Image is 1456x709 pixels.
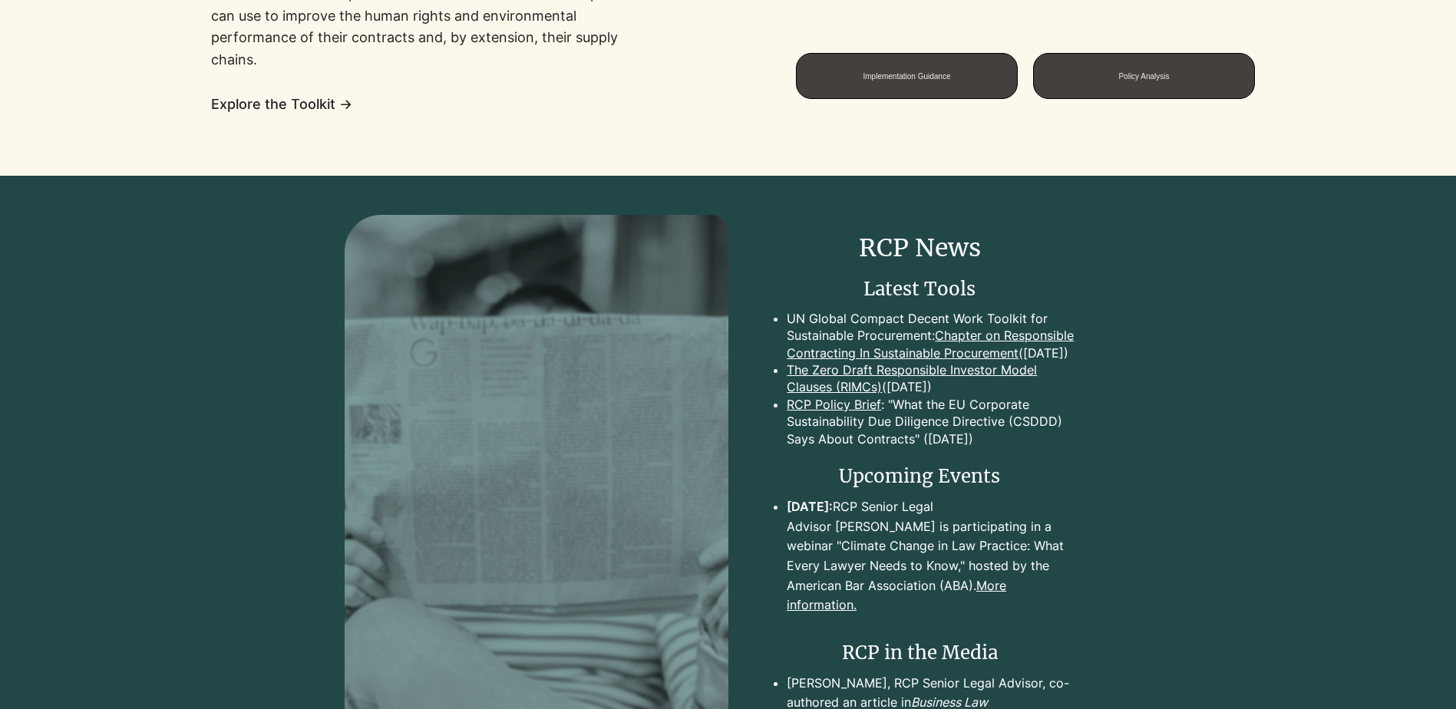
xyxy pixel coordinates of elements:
a: ) [927,379,932,394]
p: ( [787,361,1075,396]
a: [DATE] [886,379,927,394]
span: Policy Analysis [1118,72,1169,81]
a: Chapter on Responsible Contracting In Sustainable Procurement [787,328,1074,360]
span: [DATE]: [787,499,833,514]
h2: Upcoming Events [764,463,1075,490]
h3: Latest Tools [765,276,1075,302]
h2: RCP in the Media [764,640,1075,666]
a: Policy Analysis [1033,53,1255,99]
a: RCP Policy Brief [787,397,881,412]
a: [DATE]:RCP Senior Legal Advisor [PERSON_NAME] is participating in a webinar "Climate Change in La... [787,499,1064,592]
a: : "What the EU Corporate Sustainability Due Diligence Directive (CSDDD) Says About Contracts" ([D... [787,397,1062,447]
p: UN Global Compact Decent Work Toolkit for Sustainable Procurement: ([DATE]) [787,310,1075,361]
span: Implementation Guidance [863,72,951,81]
a: Explore the Toolkit → [211,96,352,112]
h2: RCP News [765,231,1075,265]
a: Implementation Guidance [796,53,1018,99]
a: The Zero Draft Responsible Investor Model Clauses (RIMCs) [787,362,1037,394]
